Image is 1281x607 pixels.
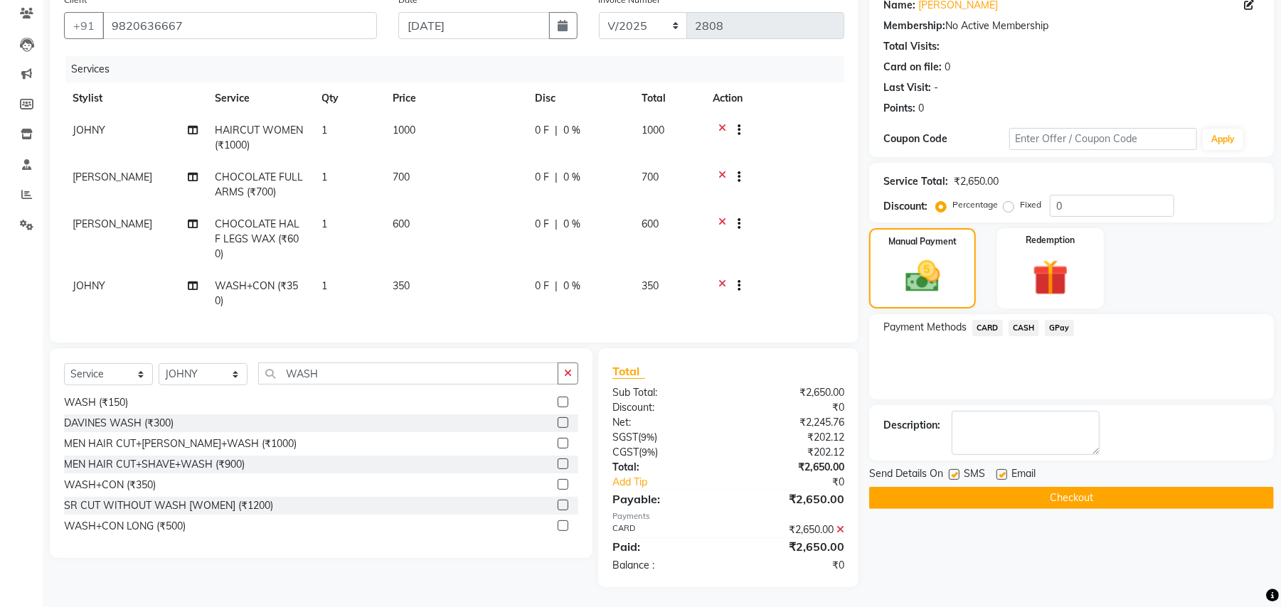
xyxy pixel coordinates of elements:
span: 1000 [642,124,664,136]
span: 700 [642,171,659,183]
span: HAIRCUT WOMEN (₹1000) [215,124,303,151]
div: ₹2,650.00 [728,490,855,507]
div: Card on file: [883,60,942,75]
span: 0 F [535,123,549,138]
span: 1 [321,279,327,292]
button: +91 [64,12,104,39]
div: ₹2,650.00 [728,385,855,400]
span: 350 [393,279,410,292]
span: 1 [321,124,327,136]
div: MEN HAIR CUT+[PERSON_NAME]+WASH (₹1000) [64,436,297,451]
span: 0 % [563,123,580,138]
div: Sub Total: [602,385,728,400]
div: ₹2,245.76 [728,415,855,430]
span: [PERSON_NAME] [73,217,152,230]
th: Action [704,82,844,114]
div: Service Total: [883,174,948,189]
span: CGST [612,446,639,458]
label: Percentage [952,198,998,211]
div: ₹2,650.00 [728,538,855,555]
span: 0 % [563,170,580,185]
input: Search or Scan [258,362,558,385]
div: Last Visit: [883,80,931,95]
span: Email [1011,466,1036,484]
span: CHOCOLATE FULL ARMS (₹700) [215,171,303,198]
div: Total: [602,460,728,475]
th: Price [384,82,526,114]
div: Discount: [602,400,728,415]
span: SMS [964,466,985,484]
span: CARD [972,320,1003,336]
span: Total [612,364,645,379]
span: | [555,170,558,185]
div: ₹0 [750,475,855,490]
img: _gift.svg [1021,255,1080,300]
div: Paid: [602,538,728,555]
span: SGST [612,431,638,444]
div: Balance : [602,558,728,573]
div: ₹202.12 [728,445,855,460]
input: Enter Offer / Coupon Code [1009,128,1197,150]
div: ( ) [602,430,728,445]
a: Add Tip [602,475,750,490]
span: JOHNY [73,124,105,136]
span: [PERSON_NAME] [73,171,152,183]
th: Qty [313,82,384,114]
span: Send Details On [869,466,943,484]
span: 1 [321,217,327,230]
span: GPay [1045,320,1074,336]
div: ₹0 [728,400,855,415]
span: 0 F [535,170,549,185]
span: Payment Methods [883,320,967,335]
th: Service [206,82,313,114]
div: - [934,80,938,95]
div: ₹2,650.00 [954,174,999,189]
th: Stylist [64,82,206,114]
div: ( ) [602,445,728,460]
th: Disc [526,82,633,114]
span: 1000 [393,124,415,136]
button: Apply [1203,129,1243,150]
div: CARD [602,522,728,537]
div: Description: [883,418,940,433]
span: 1 [321,171,327,183]
div: WASH+CON (₹350) [64,478,156,493]
span: 0 F [535,279,549,294]
img: _cash.svg [895,257,951,296]
span: WASH+CON (₹350) [215,279,298,307]
span: 350 [642,279,659,292]
div: DAVINES WASH (₹300) [64,416,174,431]
div: ₹202.12 [728,430,855,445]
div: MEN HAIR CUT+SHAVE+WASH (₹900) [64,457,245,472]
span: | [555,279,558,294]
label: Fixed [1020,198,1041,211]
th: Total [633,82,704,114]
div: Payments [612,510,844,522]
span: JOHNY [73,279,105,292]
div: WASH (₹150) [64,395,128,410]
div: ₹0 [728,558,855,573]
div: ₹2,650.00 [728,460,855,475]
div: Coupon Code [883,131,1009,146]
div: Membership: [883,18,945,33]
div: SR CUT WITHOUT WASH [WOMEN] (₹1200) [64,498,273,513]
div: 0 [918,101,924,116]
span: 600 [393,217,410,230]
div: Points: [883,101,915,116]
div: 0 [945,60,950,75]
div: Net: [602,415,728,430]
span: 600 [642,217,659,230]
span: 9% [641,431,654,443]
div: No Active Membership [883,18,1260,33]
input: Search by Name/Mobile/Email/Code [102,12,377,39]
div: Total Visits: [883,39,940,54]
span: 0 % [563,279,580,294]
div: ₹2,650.00 [728,522,855,537]
label: Redemption [1026,234,1075,247]
span: | [555,123,558,138]
div: Payable: [602,490,728,507]
div: WASH+CON LONG (₹500) [64,519,186,534]
span: CHOCOLATE HALF LEGS WAX (₹600) [215,217,299,260]
label: Manual Payment [888,235,957,248]
span: 0 F [535,217,549,232]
